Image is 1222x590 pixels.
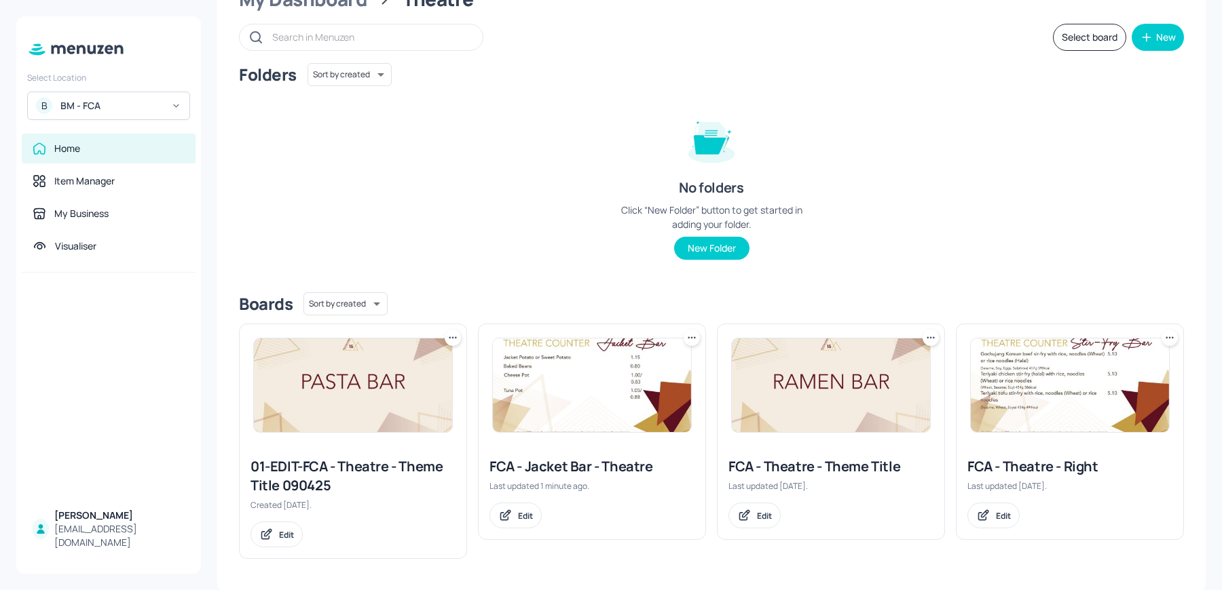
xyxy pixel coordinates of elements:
[54,207,109,220] div: My Business
[36,98,52,114] div: B
[674,237,749,260] button: New Folder
[757,510,772,522] div: Edit
[239,293,293,315] div: Boards
[518,510,533,522] div: Edit
[728,457,933,476] div: FCA - Theatre - Theme Title
[610,203,813,231] div: Click “New Folder” button to get started in adding your folder.
[254,338,452,432] img: 2025-01-07-1736251057968dsg37v4ac2o.jpeg
[493,338,691,432] img: 2025-08-29-17564650918344p8ribvsa8i.jpeg
[728,480,933,492] div: Last updated [DATE].
[272,27,469,47] input: Search in Menuzen
[967,480,1172,492] div: Last updated [DATE].
[239,64,297,85] div: Folders
[60,99,163,113] div: BM - FCA
[308,61,392,88] div: Sort by created
[967,457,1172,476] div: FCA - Theatre - Right
[54,174,115,188] div: Item Manager
[1132,24,1184,51] button: New
[996,510,1011,522] div: Edit
[971,338,1169,432] img: 2025-08-11-1754912276380kiup5qbuntp.jpeg
[54,509,185,522] div: [PERSON_NAME]
[678,105,745,173] img: folder-empty
[251,499,456,511] div: Created [DATE].
[251,457,456,495] div: 01-EDIT-FCA - Theatre - Theme Title 090425
[27,72,190,83] div: Select Location
[279,529,294,540] div: Edit
[54,522,185,549] div: [EMAIL_ADDRESS][DOMAIN_NAME]
[1053,24,1126,51] button: Select board
[54,142,80,155] div: Home
[1156,33,1176,42] div: New
[679,178,743,197] div: No folders
[55,239,96,253] div: Visualiser
[732,338,930,432] img: 2025-04-15-1744711955208t5t5z0piiki.jpeg
[489,457,695,476] div: FCA - Jacket Bar - Theatre
[489,480,695,492] div: Last updated 1 minute ago.
[303,290,388,317] div: Sort by created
